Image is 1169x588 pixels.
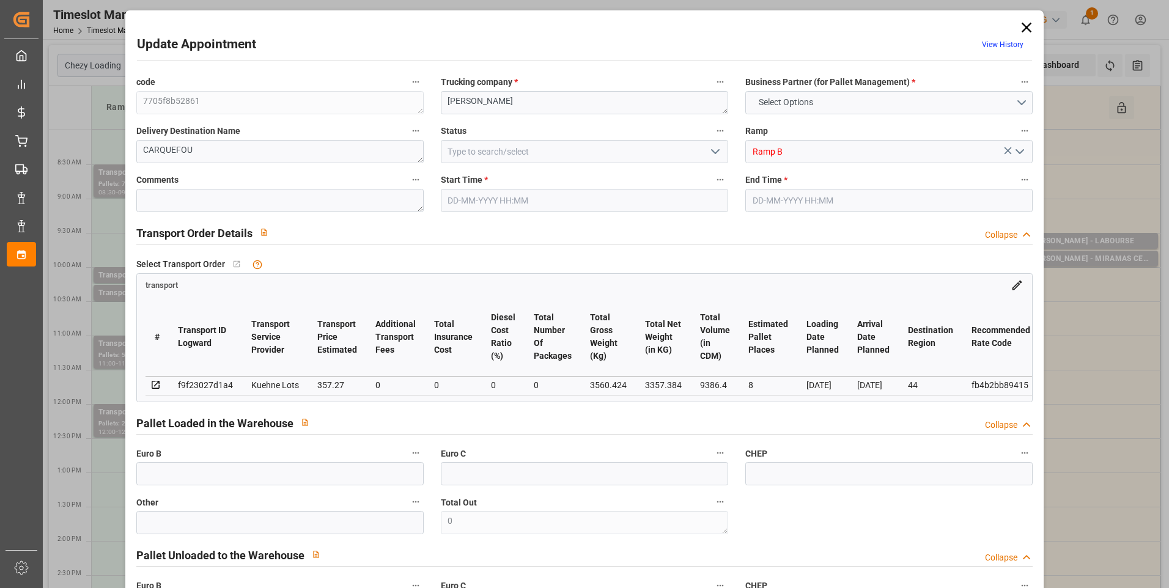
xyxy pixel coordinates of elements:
[1017,74,1033,90] button: Business Partner (for Pallet Management) *
[753,96,819,109] span: Select Options
[146,279,178,289] a: transport
[308,298,366,377] th: Transport Price Estimated
[857,378,890,392] div: [DATE]
[408,445,424,461] button: Euro B
[1017,445,1033,461] button: CHEP
[745,125,768,138] span: Ramp
[293,411,317,434] button: View description
[136,447,161,460] span: Euro B
[706,142,724,161] button: open menu
[242,298,308,377] th: Transport Service Provider
[441,125,466,138] span: Status
[408,74,424,90] button: code
[972,378,1030,392] div: fb4b2bb89415
[700,378,730,392] div: 9386.4
[982,40,1023,49] a: View History
[441,76,518,89] span: Trucking company
[136,225,253,241] h2: Transport Order Details
[408,123,424,139] button: Delivery Destination Name
[366,298,425,377] th: Additional Transport Fees
[534,378,572,392] div: 0
[482,298,525,377] th: Diesel Cost Ratio (%)
[408,494,424,510] button: Other
[712,74,728,90] button: Trucking company *
[691,298,739,377] th: Total Volume (in CDM)
[739,298,797,377] th: Estimated Pallet Places
[441,496,477,509] span: Total Out
[899,298,962,377] th: Destination Region
[590,378,627,392] div: 3560.424
[434,378,473,392] div: 0
[136,76,155,89] span: code
[136,496,158,509] span: Other
[375,378,416,392] div: 0
[441,189,728,212] input: DD-MM-YYYY HH:MM
[645,378,682,392] div: 3357.384
[146,298,169,377] th: #
[797,298,848,377] th: Loading Date Planned
[985,551,1017,564] div: Collapse
[136,140,424,163] textarea: CARQUEFOU
[985,229,1017,241] div: Collapse
[745,189,1033,212] input: DD-MM-YYYY HH:MM
[441,91,728,114] textarea: [PERSON_NAME]
[712,123,728,139] button: Status
[491,378,515,392] div: 0
[636,298,691,377] th: Total Net Weight (in KG)
[178,378,233,392] div: f9f23027d1a4
[962,298,1039,377] th: Recommended Rate Code
[253,221,276,244] button: View description
[304,543,328,566] button: View description
[745,447,767,460] span: CHEP
[146,281,178,290] span: transport
[136,174,179,186] span: Comments
[425,298,482,377] th: Total Insurance Cost
[441,447,466,460] span: Euro C
[136,547,304,564] h2: Pallet Unloaded to the Warehouse
[712,494,728,510] button: Total Out
[441,511,728,534] textarea: 0
[745,91,1033,114] button: open menu
[1010,142,1028,161] button: open menu
[136,125,240,138] span: Delivery Destination Name
[317,378,357,392] div: 357.27
[136,258,225,271] span: Select Transport Order
[806,378,839,392] div: [DATE]
[169,298,242,377] th: Transport ID Logward
[848,298,899,377] th: Arrival Date Planned
[745,76,915,89] span: Business Partner (for Pallet Management)
[908,378,953,392] div: 44
[745,140,1033,163] input: Type to search/select
[712,172,728,188] button: Start Time *
[712,445,728,461] button: Euro C
[748,378,788,392] div: 8
[136,415,293,432] h2: Pallet Loaded in the Warehouse
[137,35,256,54] h2: Update Appointment
[985,419,1017,432] div: Collapse
[525,298,581,377] th: Total Number Of Packages
[136,91,424,114] textarea: 7705f8b52861
[1017,172,1033,188] button: End Time *
[441,140,728,163] input: Type to search/select
[1017,123,1033,139] button: Ramp
[745,174,787,186] span: End Time
[251,378,299,392] div: Kuehne Lots
[581,298,636,377] th: Total Gross Weight (Kg)
[408,172,424,188] button: Comments
[441,174,488,186] span: Start Time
